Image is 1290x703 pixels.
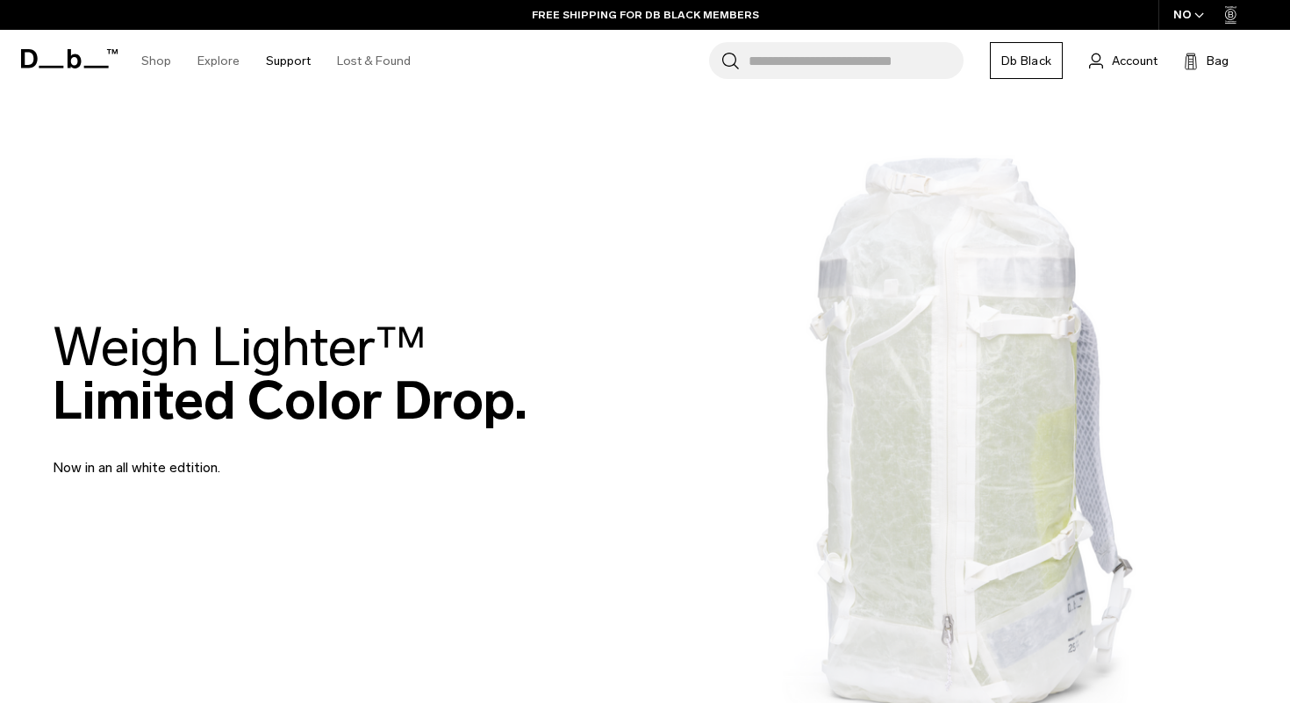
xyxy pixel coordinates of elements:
a: Support [266,30,311,92]
a: Explore [197,30,240,92]
span: Bag [1207,52,1229,70]
a: Account [1089,50,1157,71]
a: Lost & Found [337,30,411,92]
a: FREE SHIPPING FOR DB BLACK MEMBERS [532,7,759,23]
nav: Main Navigation [128,30,424,92]
span: Weigh Lighter™ [53,315,426,379]
h2: Limited Color Drop. [53,320,527,427]
button: Bag [1184,50,1229,71]
span: Account [1112,52,1157,70]
p: Now in an all white edtition. [53,436,474,478]
a: Shop [141,30,171,92]
a: Db Black [990,42,1063,79]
